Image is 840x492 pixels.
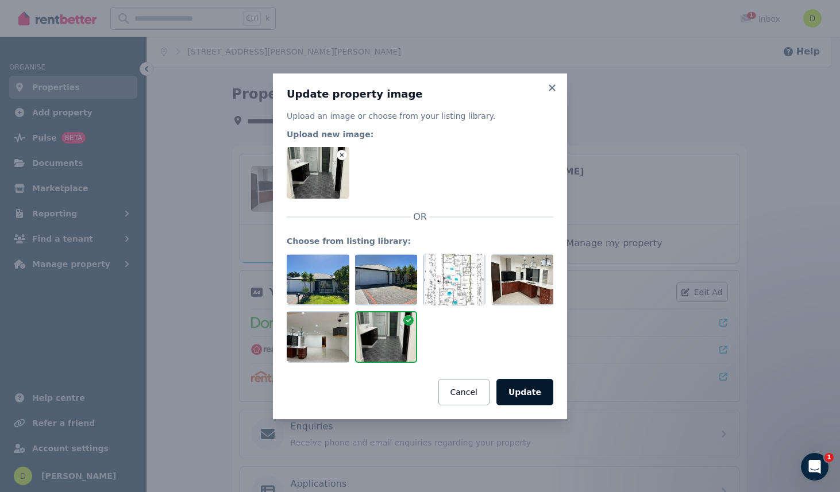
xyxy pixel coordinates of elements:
[801,453,829,481] iframe: Intercom live chat
[438,379,490,405] button: Cancel
[287,87,553,101] h3: Update property image
[287,235,553,247] legend: Choose from listing library:
[496,379,553,405] button: Update
[287,110,553,122] p: Upload an image or choose from your listing library.
[411,210,429,224] span: OR
[287,129,553,140] legend: Upload new image:
[824,453,834,462] span: 1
